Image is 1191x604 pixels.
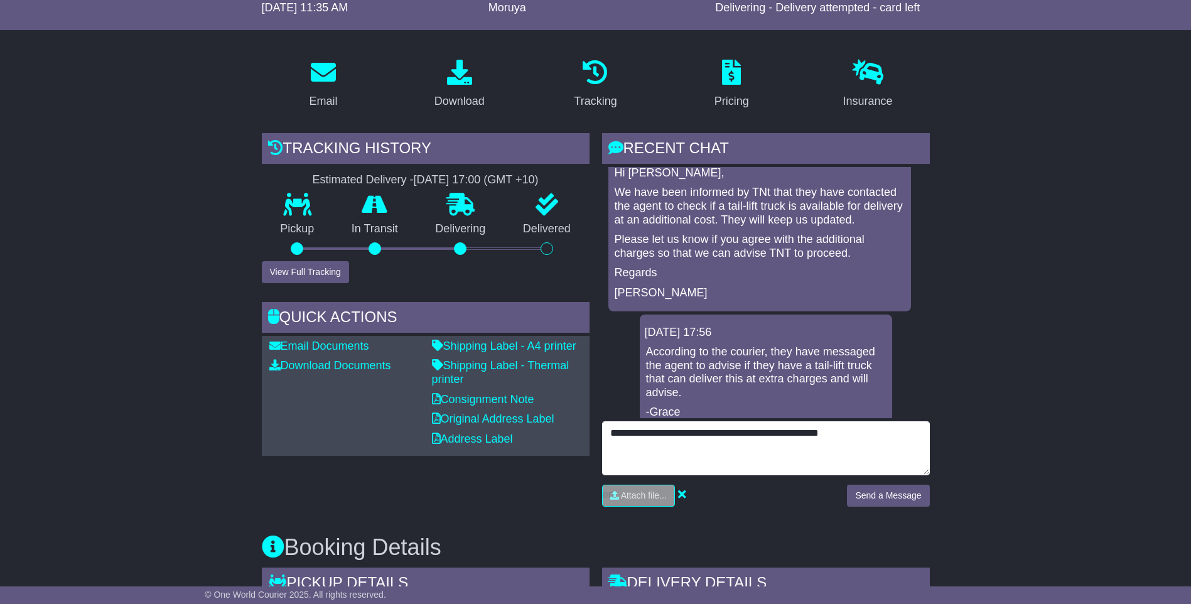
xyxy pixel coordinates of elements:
[602,568,930,601] div: Delivery Details
[309,93,337,110] div: Email
[615,233,905,260] p: Please let us know if you agree with the additional charges so that we can advise TNT to proceed.
[414,173,539,187] div: [DATE] 17:00 (GMT +10)
[432,393,534,406] a: Consignment Note
[262,1,348,14] span: [DATE] 11:35 AM
[262,222,333,236] p: Pickup
[333,222,417,236] p: In Transit
[432,413,554,425] a: Original Address Label
[602,133,930,167] div: RECENT CHAT
[715,1,920,14] span: Delivering - Delivery attempted - card left
[434,93,485,110] div: Download
[262,535,930,560] h3: Booking Details
[566,55,625,114] a: Tracking
[269,359,391,372] a: Download Documents
[262,568,590,601] div: Pickup Details
[426,55,493,114] a: Download
[205,590,386,600] span: © One World Courier 2025. All rights reserved.
[301,55,345,114] a: Email
[714,93,749,110] div: Pricing
[646,345,886,399] p: According to the courier, they have messaged the agent to advise if they have a tail-lift truck t...
[615,266,905,280] p: Regards
[432,340,576,352] a: Shipping Label - A4 printer
[835,55,901,114] a: Insurance
[615,186,905,227] p: We have been informed by TNt that they have contacted the agent to check if a tail-lift truck is ...
[262,261,349,283] button: View Full Tracking
[847,485,929,507] button: Send a Message
[574,93,617,110] div: Tracking
[269,340,369,352] a: Email Documents
[615,286,905,300] p: [PERSON_NAME]
[262,173,590,187] div: Estimated Delivery -
[432,359,569,386] a: Shipping Label - Thermal printer
[646,406,886,419] p: -Grace
[843,93,893,110] div: Insurance
[262,302,590,336] div: Quick Actions
[706,55,757,114] a: Pricing
[262,133,590,167] div: Tracking history
[504,222,590,236] p: Delivered
[645,326,887,340] div: [DATE] 17:56
[417,222,505,236] p: Delivering
[615,166,905,180] p: Hi [PERSON_NAME],
[432,433,513,445] a: Address Label
[488,1,526,14] span: Moruya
